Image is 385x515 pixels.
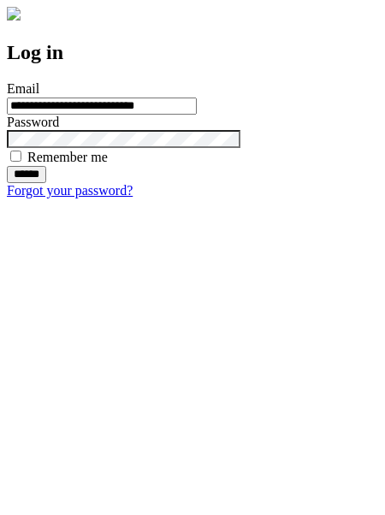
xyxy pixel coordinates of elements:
[7,115,59,129] label: Password
[7,7,21,21] img: logo-4e3dc11c47720685a147b03b5a06dd966a58ff35d612b21f08c02c0306f2b779.png
[27,150,108,164] label: Remember me
[7,41,378,64] h2: Log in
[7,81,39,96] label: Email
[7,183,133,198] a: Forgot your password?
